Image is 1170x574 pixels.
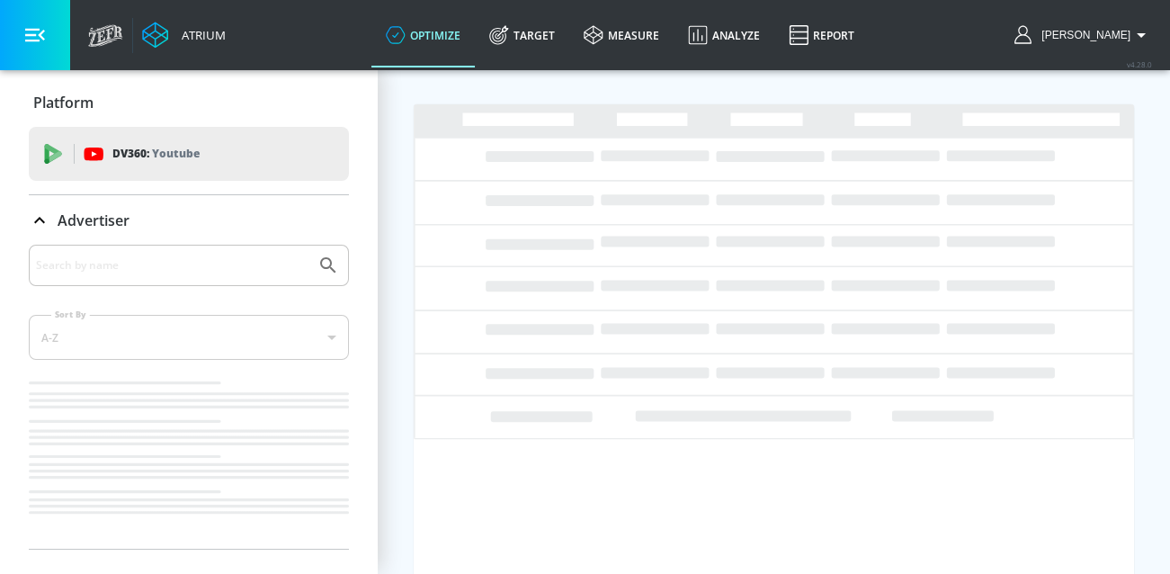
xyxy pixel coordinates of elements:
[569,3,674,67] a: measure
[1127,59,1152,69] span: v 4.28.0
[29,195,349,246] div: Advertiser
[29,315,349,360] div: A-Z
[29,245,349,549] div: Advertiser
[51,309,90,320] label: Sort By
[58,211,130,230] p: Advertiser
[33,93,94,112] p: Platform
[36,254,308,277] input: Search by name
[1014,24,1152,46] button: [PERSON_NAME]
[152,144,200,163] p: Youtube
[475,3,569,67] a: Target
[1034,29,1130,41] span: login as: catherine.moelker@zefr.com
[774,3,869,67] a: Report
[371,3,475,67] a: optimize
[29,77,349,128] div: Platform
[674,3,774,67] a: Analyze
[142,22,226,49] a: Atrium
[29,127,349,181] div: DV360: Youtube
[112,144,200,164] p: DV360:
[29,374,349,549] nav: list of Advertiser
[174,27,226,43] div: Atrium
